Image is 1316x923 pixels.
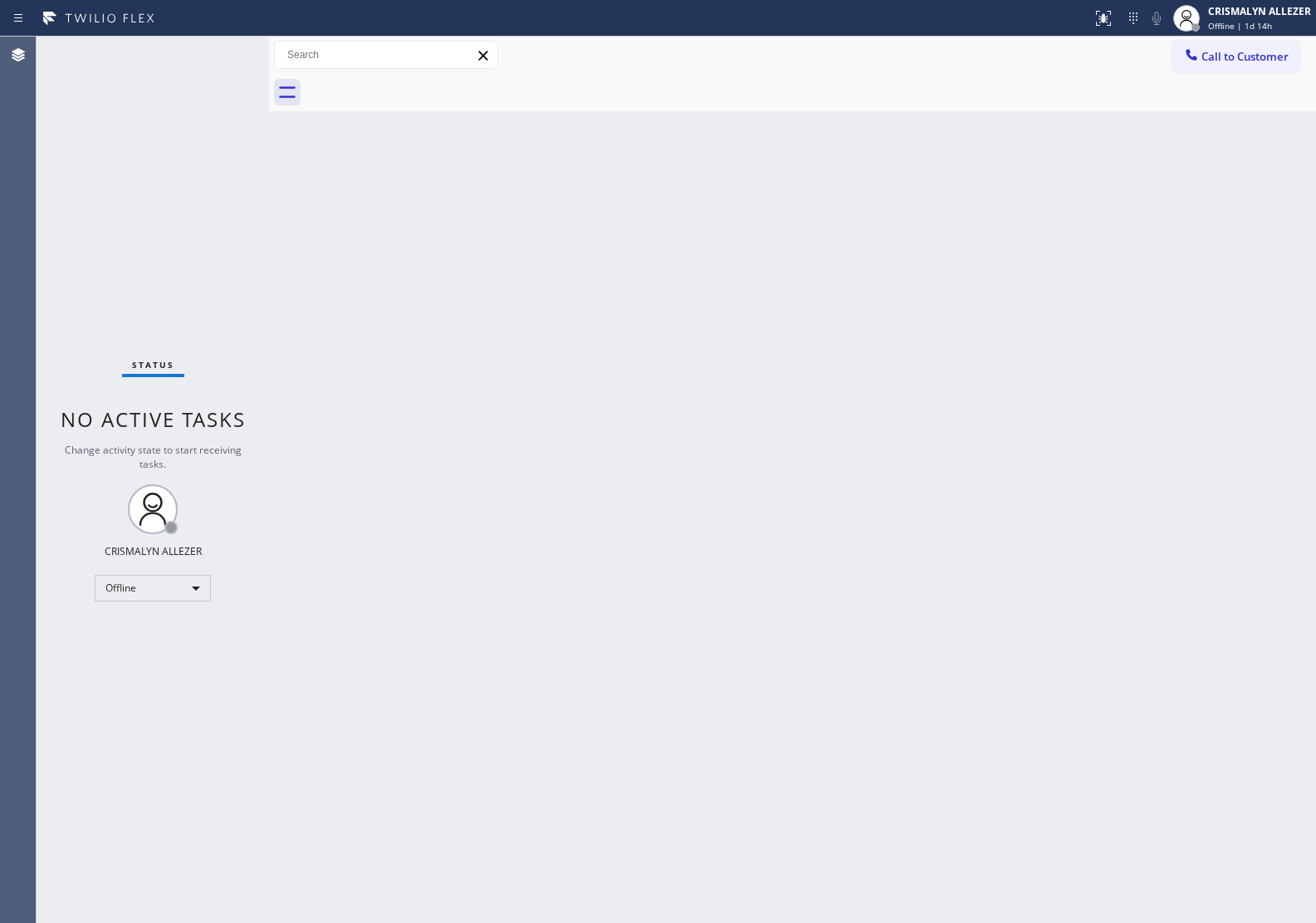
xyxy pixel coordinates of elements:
span: No active tasks [61,405,246,433]
span: Status [132,359,174,371]
button: Mute [1145,7,1168,30]
div: Offline [95,575,211,601]
input: Search [275,42,497,68]
div: CRISMALYN ALLEZER [105,544,202,558]
div: CRISMALYN ALLEZER [1208,4,1311,18]
span: Call to Customer [1201,49,1289,64]
button: Call to Customer [1172,41,1299,72]
span: Change activity state to start receiving tasks. [65,443,242,471]
span: Offline | 1d 14h [1208,20,1272,32]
